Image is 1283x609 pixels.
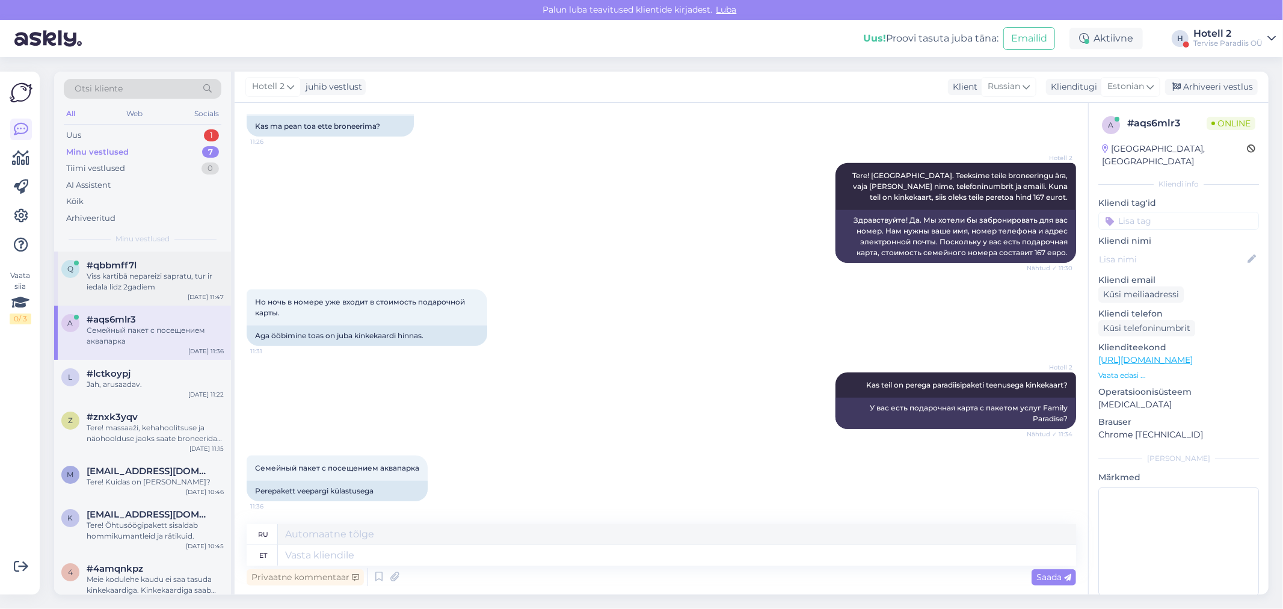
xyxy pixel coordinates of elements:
[87,412,138,422] span: #znxk3yqv
[186,542,224,551] div: [DATE] 10:45
[1098,354,1193,365] a: [URL][DOMAIN_NAME]
[1003,27,1055,50] button: Emailid
[250,137,295,146] span: 11:26
[1098,471,1259,484] p: Märkmed
[835,398,1076,429] div: У вас есть подарочная карта с пакетом услуг Family Paradise?
[1099,253,1245,266] input: Lisa nimi
[252,80,285,93] span: Hotell 2
[1046,81,1097,93] div: Klienditugi
[188,347,224,356] div: [DATE] 11:36
[1098,370,1259,381] p: Vaata edasi ...
[66,196,84,208] div: Kõik
[988,80,1020,93] span: Russian
[1193,39,1263,48] div: Tervise Paradiis OÜ
[835,210,1076,263] div: Здравствуйте! Да. Мы хотели бы забронировать для вас номер. Нам нужны ваше имя, номер телефона и ...
[64,106,78,122] div: All
[1098,320,1195,336] div: Küsi telefoninumbrit
[87,271,224,292] div: Viss kartibā nepareizi sapratu, tur ir iedala lidz 2gadiem
[863,31,998,46] div: Proovi tasuta juba täna:
[866,380,1068,389] span: Kas teil on perega paradiisipaketi teenusega kinkekaart?
[1069,28,1143,49] div: Aktiivne
[1098,179,1259,190] div: Kliendi info
[1193,29,1263,39] div: Hotell 2
[10,314,31,324] div: 0 / 3
[68,513,73,522] span: k
[87,477,224,487] div: Tere! Kuidas on [PERSON_NAME]?
[66,129,81,141] div: Uus
[87,422,224,444] div: Tere! massaaži, kehahoolitsuse ja näohoolduse jaoks saate broneerida aja kirjutades [EMAIL_ADDRES...
[66,179,111,191] div: AI Assistent
[948,81,977,93] div: Klient
[1027,264,1072,273] span: Nähtud ✓ 11:30
[87,574,224,596] div: Meie kodulehe kaudu ei saa tasuda kinkekaardiga. Kinkekaardiga saab ainult tasuda koha peal.
[1098,386,1259,398] p: Operatsioonisüsteem
[1107,80,1144,93] span: Estonian
[1098,286,1184,303] div: Küsi meiliaadressi
[87,466,212,477] span: mahtstrom@gmail.com
[188,292,224,301] div: [DATE] 11:47
[87,509,212,520] span: karbuzanova83@gmail.com
[67,470,74,479] span: m
[1036,572,1071,583] span: Saada
[1098,212,1259,230] input: Lisa tag
[69,373,73,382] span: l
[66,212,115,224] div: Arhiveeritud
[202,146,219,158] div: 7
[125,106,146,122] div: Web
[1098,197,1259,209] p: Kliendi tag'id
[68,416,73,425] span: z
[1098,274,1259,286] p: Kliendi email
[1109,120,1114,129] span: a
[10,270,31,324] div: Vaata siia
[1165,79,1258,95] div: Arhiveeri vestlus
[852,171,1069,202] span: Tere! [GEOGRAPHIC_DATA]. Teeksime teile broneeringu ära, vaja [PERSON_NAME] nime, telefoninumbrit...
[1172,30,1189,47] div: H
[250,347,295,356] span: 11:31
[255,463,419,472] span: Семейный пакет с посещением аквапарка
[1098,453,1259,464] div: [PERSON_NAME]
[75,82,123,95] span: Otsi kliente
[204,129,219,141] div: 1
[87,520,224,542] div: Tere! Õhtusöögipakett sisaldab hommikumantleid ja rätikuid.
[255,297,467,317] span: Но ночь в номере уже входит в стоимость подарочной карты.
[250,502,295,511] span: 11:36
[87,314,136,325] span: #aqs6mlr3
[87,563,143,574] span: #4amqnkpz
[863,32,886,44] b: Uus!
[1027,153,1072,162] span: Hotell 2
[1027,430,1072,439] span: Nähtud ✓ 11:34
[87,325,224,347] div: Семейный пакет с посещением аквапарка
[68,318,73,327] span: a
[67,264,73,273] span: q
[1098,428,1259,441] p: Chrome [TECHNICAL_ID]
[1098,235,1259,247] p: Kliendi nimi
[247,326,487,346] div: Aga ööbimine toas on juba kinkekaardi hinnas.
[247,569,364,586] div: Privaatne kommentaar
[1207,117,1255,130] span: Online
[247,481,428,501] div: Perepakett veepargi külastusega
[68,567,73,577] span: 4
[247,116,414,137] div: Kas ma pean toa ette broneerima?
[87,368,131,379] span: #lctkoypj
[713,4,740,15] span: Luba
[1193,29,1276,48] a: Hotell 2Tervise Paradiis OÜ
[1098,308,1259,320] p: Kliendi telefon
[1102,143,1247,168] div: [GEOGRAPHIC_DATA], [GEOGRAPHIC_DATA]
[1098,341,1259,354] p: Klienditeekond
[192,106,221,122] div: Socials
[1098,398,1259,411] p: [MEDICAL_DATA]
[1098,416,1259,428] p: Brauser
[1127,116,1207,131] div: # aqs6mlr3
[115,233,170,244] span: Minu vestlused
[87,260,137,271] span: #qbbmff7l
[1027,363,1072,372] span: Hotell 2
[301,81,362,93] div: juhib vestlust
[66,146,129,158] div: Minu vestlused
[189,444,224,453] div: [DATE] 11:15
[202,162,219,175] div: 0
[87,379,224,390] div: Jah, arusaadav.
[10,81,32,104] img: Askly Logo
[188,390,224,399] div: [DATE] 11:22
[66,162,125,175] div: Tiimi vestlused
[186,487,224,496] div: [DATE] 10:46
